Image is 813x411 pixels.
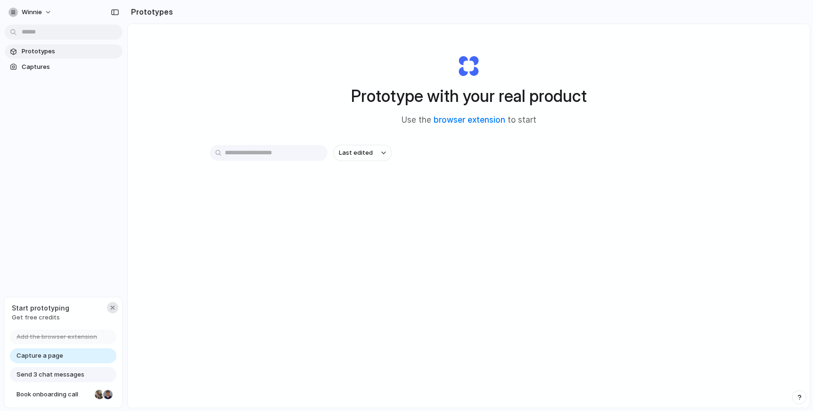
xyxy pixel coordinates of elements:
[402,114,536,126] span: Use the to start
[16,390,91,399] span: Book onboarding call
[16,351,63,361] span: Capture a page
[22,62,119,72] span: Captures
[127,6,173,17] h2: Prototypes
[102,389,114,400] div: Christian Iacullo
[22,47,119,56] span: Prototypes
[333,145,392,161] button: Last edited
[16,370,84,379] span: Send 3 chat messages
[5,60,123,74] a: Captures
[339,148,373,158] span: Last edited
[5,5,57,20] button: winnie
[5,44,123,59] a: Prototypes
[12,303,69,313] span: Start prototyping
[10,387,116,402] a: Book onboarding call
[22,8,42,17] span: winnie
[94,389,105,400] div: Nicole Kubica
[351,84,587,109] h1: Prototype with your real product
[434,115,505,125] a: browser extension
[16,332,97,342] span: Add the browser extension
[12,313,69,322] span: Get free credits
